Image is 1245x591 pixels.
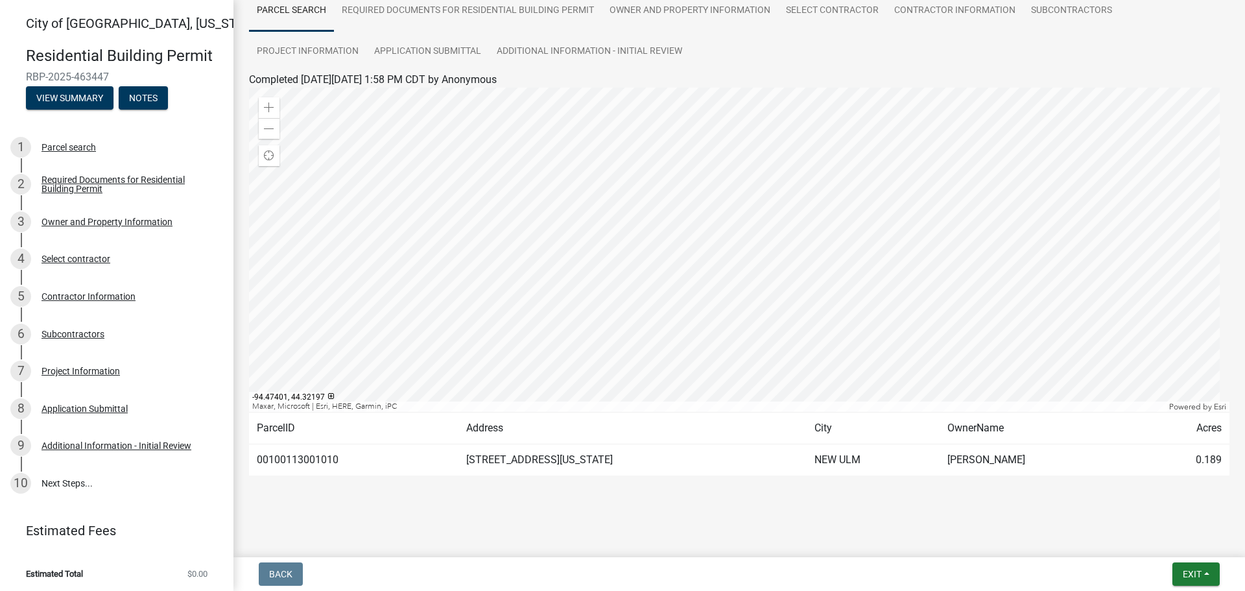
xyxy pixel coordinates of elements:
button: Notes [119,86,168,110]
span: RBP-2025-463447 [26,71,207,83]
div: 1 [10,137,31,158]
div: Project Information [41,367,120,376]
div: Application Submittal [41,404,128,413]
span: City of [GEOGRAPHIC_DATA], [US_STATE] [26,16,262,31]
div: 4 [10,248,31,269]
div: 10 [10,473,31,494]
div: Additional Information - Initial Review [41,441,191,450]
a: Additional Information - Initial Review [489,31,690,73]
button: Back [259,562,303,586]
div: 5 [10,286,31,307]
div: Zoom in [259,97,279,118]
td: ParcelID [249,413,458,444]
div: Select contractor [41,254,110,263]
td: City [807,413,939,444]
div: Parcel search [41,143,96,152]
div: 6 [10,324,31,344]
button: Exit [1172,562,1220,586]
td: [STREET_ADDRESS][US_STATE] [458,444,807,476]
a: Estimated Fees [10,518,213,544]
div: Owner and Property Information [41,217,172,226]
td: 00100113001010 [249,444,458,476]
a: Esri [1214,402,1226,411]
span: $0.00 [187,570,207,578]
div: 2 [10,174,31,195]
div: Required Documents for Residential Building Permit [41,175,213,193]
button: View Summary [26,86,113,110]
div: Powered by [1166,402,1229,412]
wm-modal-confirm: Notes [119,93,168,104]
span: Completed [DATE][DATE] 1:58 PM CDT by Anonymous [249,73,497,86]
span: Estimated Total [26,570,83,578]
a: Application Submittal [366,31,489,73]
wm-modal-confirm: Summary [26,93,113,104]
td: NEW ULM [807,444,939,476]
div: Maxar, Microsoft | Esri, HERE, Garmin, iPC [249,402,1166,412]
div: 7 [10,361,31,381]
div: 9 [10,435,31,456]
span: Back [269,569,292,579]
td: Address [458,413,807,444]
div: Find my location [259,145,279,166]
div: Subcontractors [41,330,104,339]
div: 8 [10,398,31,419]
h4: Residential Building Permit [26,47,223,66]
div: 3 [10,211,31,232]
div: Zoom out [259,118,279,139]
td: OwnerName [940,413,1141,444]
td: 0.189 [1140,444,1229,476]
a: Project Information [249,31,366,73]
span: Exit [1183,569,1202,579]
div: Contractor Information [41,292,136,301]
td: [PERSON_NAME] [940,444,1141,476]
td: Acres [1140,413,1229,444]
